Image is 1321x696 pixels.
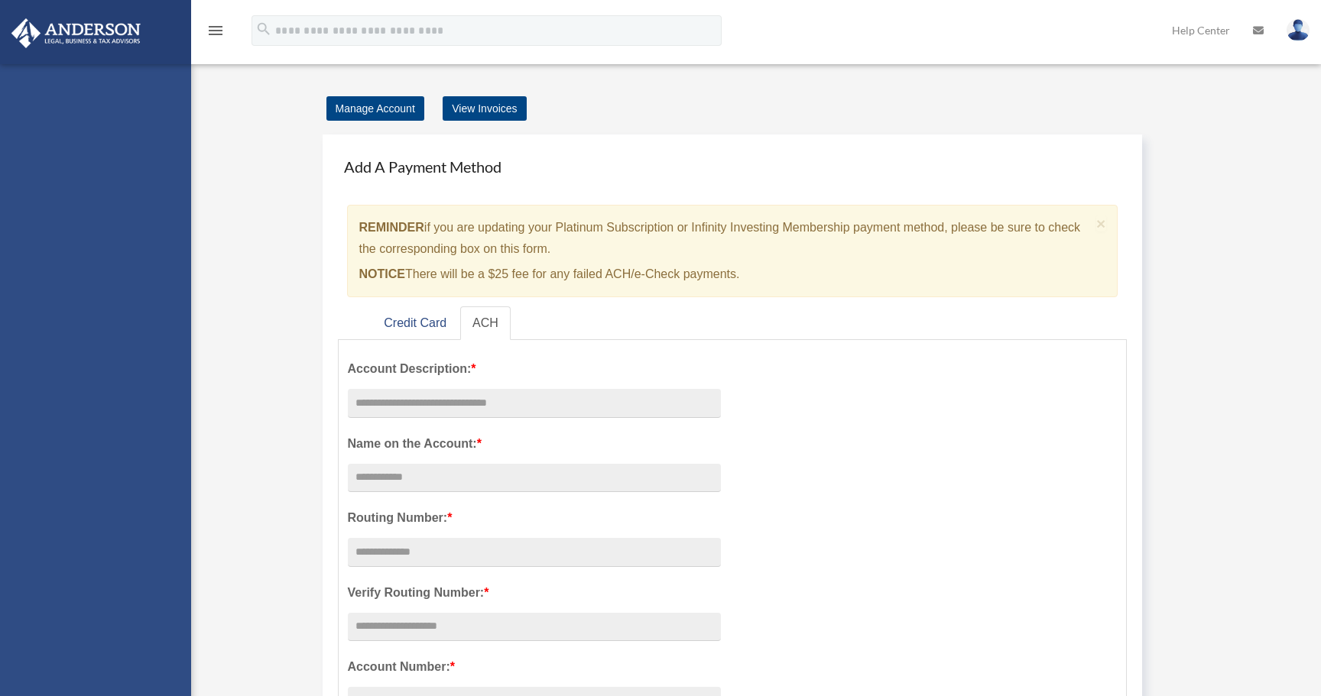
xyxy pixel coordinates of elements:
div: if you are updating your Platinum Subscription or Infinity Investing Membership payment method, p... [347,205,1118,297]
img: Anderson Advisors Platinum Portal [7,18,145,48]
i: search [255,21,272,37]
a: View Invoices [443,96,526,121]
a: Credit Card [372,306,459,341]
label: Routing Number: [348,507,721,529]
h4: Add A Payment Method [338,150,1128,183]
label: Account Description: [348,358,721,380]
label: Verify Routing Number: [348,582,721,604]
img: User Pic [1287,19,1310,41]
strong: REMINDER [359,221,424,234]
a: Manage Account [326,96,424,121]
strong: NOTICE [359,267,405,280]
p: There will be a $25 fee for any failed ACH/e-Check payments. [359,264,1091,285]
a: ACH [460,306,511,341]
label: Account Number: [348,656,721,678]
span: × [1096,215,1106,232]
label: Name on the Account: [348,433,721,455]
a: menu [206,27,225,40]
button: Close [1096,215,1106,231]
i: menu [206,21,225,40]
